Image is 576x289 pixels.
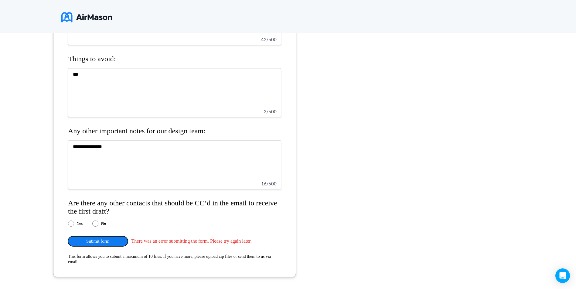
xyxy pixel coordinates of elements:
[101,221,106,226] label: No
[68,254,271,264] span: This form allows you to submit a maximum of 10 files. If you have more, please upload zip files o...
[261,37,277,42] span: 42 / 500
[261,181,277,186] span: 16 / 500
[68,236,128,246] button: Submit form
[68,199,281,216] h4: Are there any other contacts that should be CC’d in the email to receive the first draft?
[68,55,281,63] h4: Things to avoid:
[61,10,112,25] img: logo
[77,221,83,226] label: Yes
[555,268,570,283] div: Open Intercom Messenger
[264,109,277,114] span: 3 / 500
[68,127,281,135] h4: Any other important notes for our design team:
[131,238,281,244] span: There was an error submitting the form. Please try again later.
